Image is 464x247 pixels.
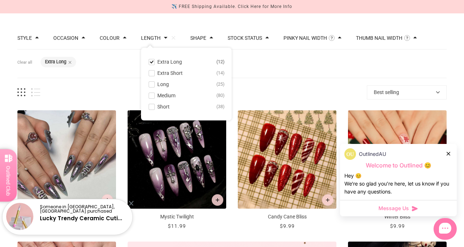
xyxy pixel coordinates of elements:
button: Filter by Thumb Nail Width [356,35,402,41]
button: Clear filters by Length [171,35,176,40]
div: Hey 😊 We‘re so glad you’re here, let us know if you have any questions. [344,172,452,196]
a: Diamondback Dazzle [17,110,116,230]
p: Candy Cane Bliss [238,213,336,221]
button: Filter by Style [17,35,32,41]
button: Medium 80 [148,91,224,100]
img: data:image/png;base64,iVBORw0KGgoAAAANSUhEUgAAACQAAAAkCAYAAADhAJiYAAAAAXNSR0IArs4c6QAAArdJREFUWEf... [344,148,356,160]
a: Lucky Trendy Ceramic Cuti... [40,214,122,222]
span: 25 [216,80,224,89]
span: $9.99 [390,223,405,229]
button: Filter by Shape [190,35,206,41]
p: Someone in [GEOGRAPHIC_DATA], [GEOGRAPHIC_DATA] purchased [40,205,126,213]
b: Extra Long [45,59,66,64]
span: Medium [157,93,175,98]
button: Filter by Length [141,35,161,41]
span: Extra Long [157,59,182,65]
button: Filter by Pinky Nail Width [283,35,327,41]
span: 12 [216,58,224,66]
p: Welcome to Outlined 😊 [344,162,452,169]
span: Message Us [378,205,409,212]
button: Filter by Occasion [53,35,78,41]
span: 14 [216,69,224,77]
a: Candy Cane Bliss [238,110,336,230]
button: List view [31,88,40,97]
p: Winter Bliss [348,213,447,221]
button: Clear all filters [17,57,32,68]
span: $9.99 [280,223,295,229]
span: $11.99 [168,223,186,229]
button: Extra Long 12 [148,58,224,66]
span: Long [157,81,169,87]
button: Long 25 [148,80,224,89]
button: Best selling [367,85,447,99]
button: Add to cart [212,194,223,206]
a: Winter Bliss [348,110,447,230]
div: ✈️ FREE Shipping Available. Click Here for More Info [171,3,292,10]
span: Extra Short [157,70,183,76]
button: Grid view [17,88,25,97]
span: Short [157,104,170,110]
p: OutlinedAU [359,150,386,158]
button: Short 38 [148,102,224,111]
p: Mystic Twilight [128,213,226,221]
button: Extra Short 14 [148,69,224,77]
button: Extra Long [45,60,66,64]
button: Filter by Stock status [228,35,262,41]
span: products [40,89,367,96]
span: 80 [216,91,224,100]
span: 38 [216,102,224,111]
button: Add to cart [322,194,333,206]
button: Filter by Colour [100,35,120,41]
a: Mystic Twilight [128,110,226,230]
